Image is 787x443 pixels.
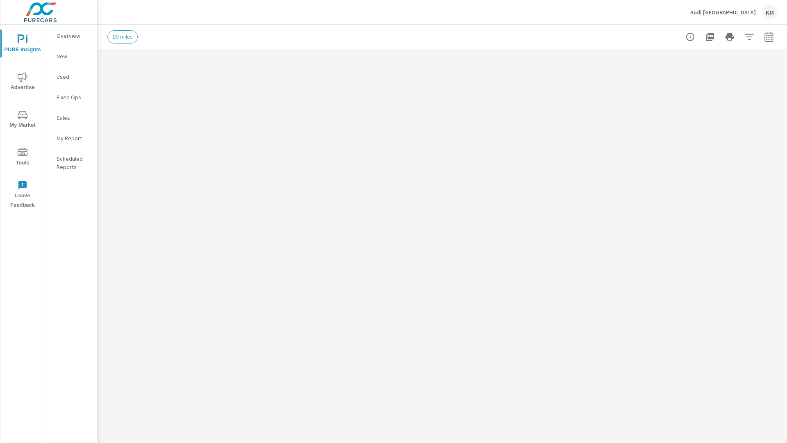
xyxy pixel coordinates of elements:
p: New [57,52,91,60]
span: Leave Feedback [3,180,42,210]
div: Sales [45,112,97,124]
button: Select Date Range [761,29,777,45]
p: Sales [57,114,91,122]
p: Audi [GEOGRAPHIC_DATA] [690,9,756,16]
span: 20 miles [108,34,137,40]
div: New [45,50,97,62]
span: My Market [3,110,42,130]
p: Scheduled Reports [57,155,91,171]
div: Overview [45,30,97,42]
span: Advertise [3,72,42,92]
div: KM [762,5,777,20]
span: Tools [3,148,42,168]
div: Used [45,71,97,83]
span: PURE Insights [3,34,42,55]
p: Overview [57,32,91,40]
button: Print Report [721,29,738,45]
p: Used [57,73,91,81]
p: Fixed Ops [57,93,91,101]
p: My Report [57,134,91,142]
div: Scheduled Reports [45,153,97,173]
div: Fixed Ops [45,91,97,103]
div: nav menu [0,25,45,213]
div: My Report [45,132,97,144]
button: Apply Filters [741,29,757,45]
button: "Export Report to PDF" [702,29,718,45]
